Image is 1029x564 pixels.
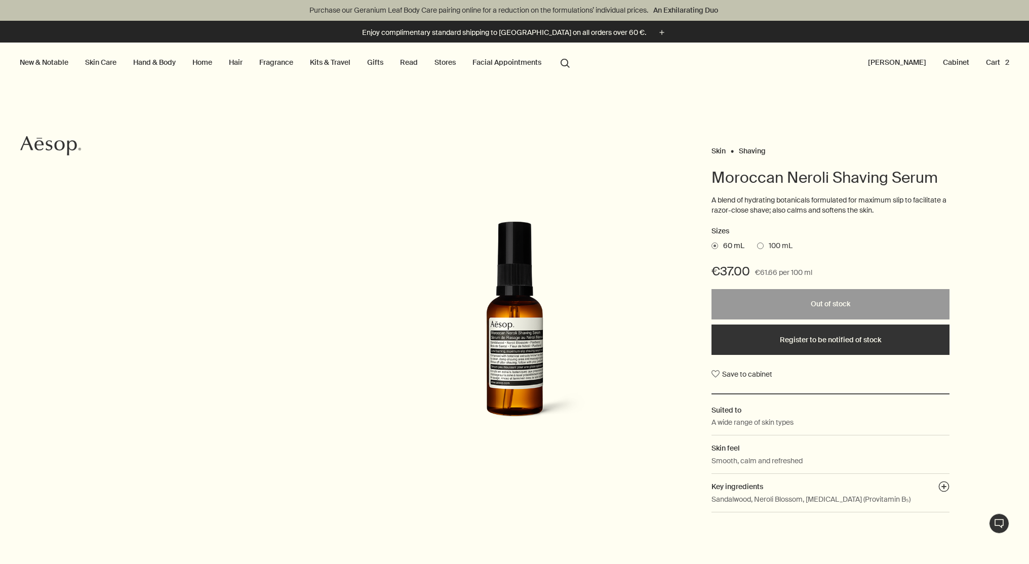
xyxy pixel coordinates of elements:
h2: Sizes [711,225,949,237]
button: Out of stock - €37.00 [711,289,949,319]
p: Purchase our Geranium Leaf Body Care pairing online for a reduction on the formulations’ individu... [10,5,1019,16]
a: Cabinet [941,56,971,69]
a: Gifts [365,56,385,69]
button: New & Notable [18,56,70,69]
img: Moroccan Neroli Shaving Serum with pump [403,221,626,439]
button: Stores [432,56,458,69]
a: Kits & Travel [308,56,352,69]
span: €37.00 [711,263,750,279]
a: Hair [227,56,245,69]
p: Sandalwood, Neroli Blossom, [MEDICAL_DATA] (Provitamin B₅) [711,494,911,505]
p: A wide range of skin types [711,417,794,428]
button: Save to cabinet [711,365,772,383]
p: Enjoy complimentary standard shipping to [GEOGRAPHIC_DATA] on all orders over 60 €. [362,27,646,38]
p: A blend of hydrating botanicals formulated for maximum slip to facilitate a razor-close shave; al... [711,195,949,215]
p: Smooth, calm and refreshed [711,455,803,466]
button: Register to be notified of stock [711,325,949,355]
a: Home [190,56,214,69]
a: Aesop [18,133,84,161]
a: Hand & Body [131,56,178,69]
button: Key ingredients [938,481,949,495]
a: Read [398,56,420,69]
nav: primary [18,43,574,83]
a: Skin [711,146,726,151]
h2: Skin feel [711,442,949,454]
a: Skin Care [83,56,118,69]
span: 100 mL [764,241,793,251]
h1: Moroccan Neroli Shaving Serum [711,168,949,188]
a: Facial Appointments [470,56,543,69]
a: An Exhilarating Duo [651,5,720,16]
span: Key ingredients [711,482,763,491]
button: [PERSON_NAME] [866,56,928,69]
button: Enjoy complimentary standard shipping to [GEOGRAPHIC_DATA] on all orders over 60 €. [362,27,667,38]
span: 60 mL [718,241,744,251]
button: Chat en direct [989,513,1009,534]
nav: supplementary [866,43,1011,83]
svg: Aesop [20,136,81,156]
h2: Suited to [711,405,949,416]
a: Fragrance [257,56,295,69]
span: €61.66 per 100 ml [755,267,812,279]
a: Shaving [739,146,766,151]
button: Open search [556,53,574,72]
button: Cart2 [984,56,1011,69]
